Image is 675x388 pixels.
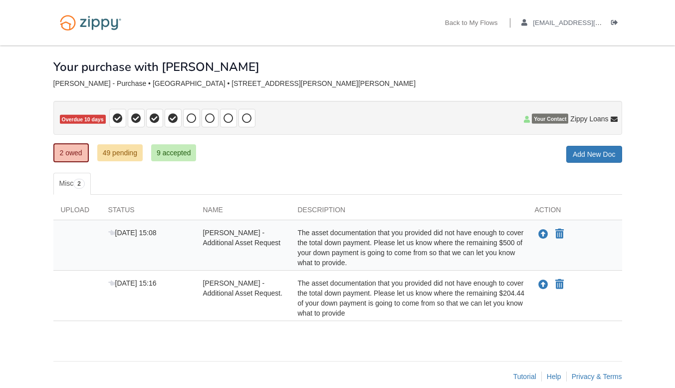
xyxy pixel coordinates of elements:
div: Description [290,205,527,220]
a: 9 accepted [151,144,197,161]
a: Privacy & Terms [572,373,622,381]
a: Back to My Flows [445,19,498,29]
a: Help [547,373,561,381]
span: Your Contact [532,114,568,124]
span: kristinhoban83@gmail.com [533,19,647,26]
a: edit profile [521,19,648,29]
a: 49 pending [97,144,143,161]
div: Upload [53,205,101,220]
span: [PERSON_NAME] - Additional Asset Request. [203,279,283,297]
button: Declare Kristin Kist - Additional Asset Request not applicable [554,228,565,240]
div: The asset documentation that you provided did not have enough to cover the total down payment. Pl... [290,278,527,318]
div: [PERSON_NAME] - Purchase • [GEOGRAPHIC_DATA] • [STREET_ADDRESS][PERSON_NAME][PERSON_NAME] [53,79,622,88]
span: Overdue 10 days [60,115,106,124]
div: Status [101,205,196,220]
div: The asset documentation that you provided did not have enough to cover the total down payment. Pl... [290,228,527,268]
img: Logo [53,10,128,35]
div: Action [527,205,622,220]
span: [DATE] 15:08 [108,229,157,237]
button: Declare Kristin Kist - Additional Asset Request. not applicable [554,279,565,291]
a: 2 owed [53,143,89,162]
span: [DATE] 15:16 [108,279,157,287]
a: Tutorial [513,373,536,381]
a: Misc [53,173,91,195]
a: Add New Doc [566,146,622,163]
span: [PERSON_NAME] - Additional Asset Request [203,229,281,247]
button: Upload Kristin Kist - Additional Asset Request [537,228,549,241]
span: Zippy Loans [570,114,608,124]
span: 2 [73,179,85,189]
h1: Your purchase with [PERSON_NAME] [53,60,259,73]
button: Upload Kristin Kist - Additional Asset Request. [537,278,549,291]
div: Name [196,205,290,220]
a: Log out [611,19,622,29]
